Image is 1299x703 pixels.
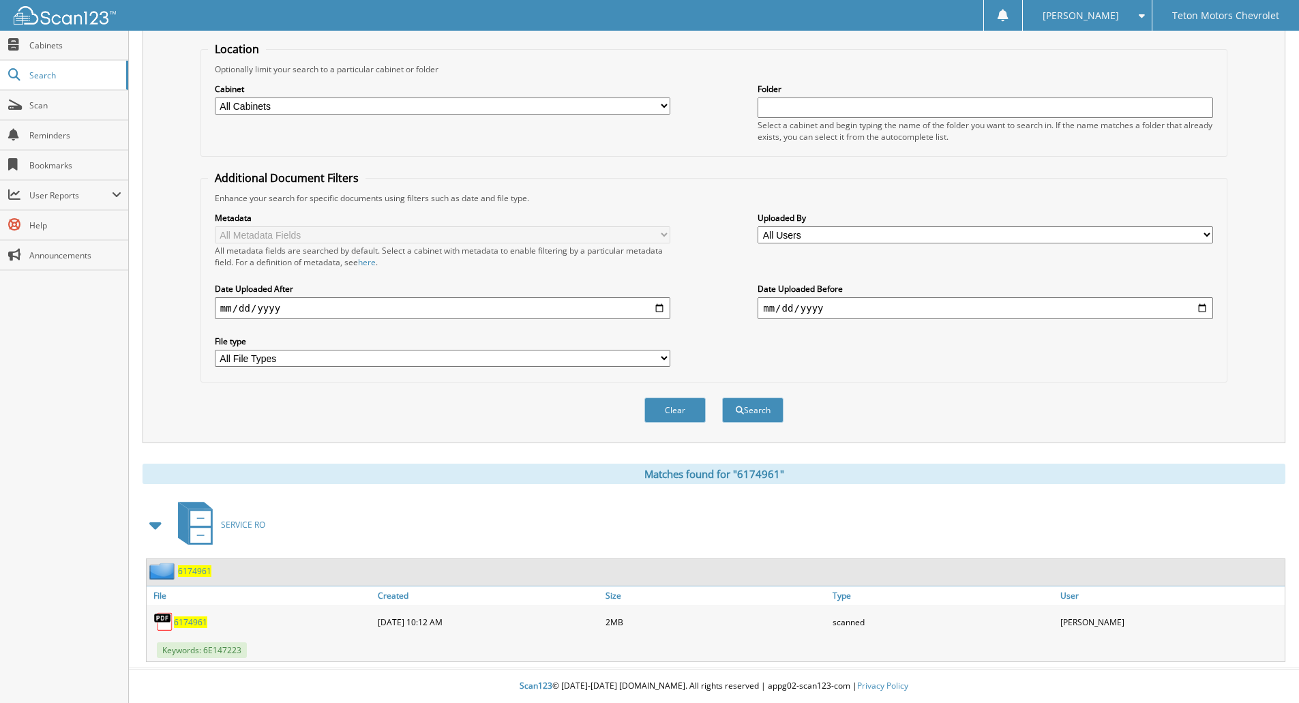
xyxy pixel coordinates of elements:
[602,586,830,605] a: Size
[208,63,1220,75] div: Optionally limit your search to a particular cabinet or folder
[208,170,365,185] legend: Additional Document Filters
[215,283,670,295] label: Date Uploaded After
[374,586,602,605] a: Created
[215,83,670,95] label: Cabinet
[147,586,374,605] a: File
[29,70,119,81] span: Search
[758,212,1213,224] label: Uploaded By
[758,83,1213,95] label: Folder
[722,398,783,423] button: Search
[1057,608,1285,635] div: [PERSON_NAME]
[602,608,830,635] div: 2MB
[758,119,1213,143] div: Select a cabinet and begin typing the name of the folder you want to search in. If the name match...
[29,100,121,111] span: Scan
[215,212,670,224] label: Metadata
[758,283,1213,295] label: Date Uploaded Before
[644,398,706,423] button: Clear
[157,642,247,658] span: Keywords: 6E147223
[143,464,1285,484] div: Matches found for "6174961"
[215,335,670,347] label: File type
[29,130,121,141] span: Reminders
[29,250,121,261] span: Announcements
[520,680,552,691] span: Scan123
[857,680,908,691] a: Privacy Policy
[174,616,207,628] a: 6174961
[129,670,1299,703] div: © [DATE]-[DATE] [DOMAIN_NAME]. All rights reserved | appg02-scan123-com |
[215,245,670,268] div: All metadata fields are searched by default. Select a cabinet with metadata to enable filtering b...
[758,297,1213,319] input: end
[215,297,670,319] input: start
[29,190,112,201] span: User Reports
[358,256,376,268] a: here
[1043,12,1119,20] span: [PERSON_NAME]
[829,586,1057,605] a: Type
[374,608,602,635] div: [DATE] 10:12 AM
[14,6,116,25] img: scan123-logo-white.svg
[1057,586,1285,605] a: User
[1231,638,1299,703] iframe: Chat Widget
[208,192,1220,204] div: Enhance your search for specific documents using filters such as date and file type.
[29,40,121,51] span: Cabinets
[208,42,266,57] legend: Location
[829,608,1057,635] div: scanned
[170,498,265,552] a: SERVICE RO
[149,563,178,580] img: folder2.png
[153,612,174,632] img: PDF.png
[178,565,211,577] a: 6174961
[1172,12,1279,20] span: Teton Motors Chevrolet
[29,160,121,171] span: Bookmarks
[221,519,265,530] span: SERVICE RO
[29,220,121,231] span: Help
